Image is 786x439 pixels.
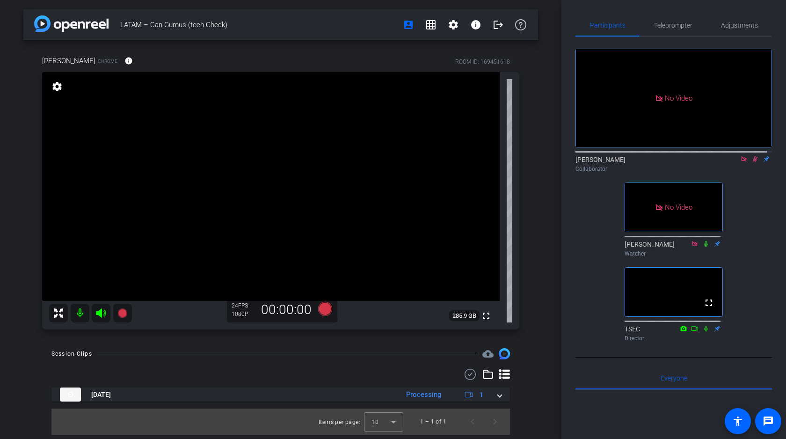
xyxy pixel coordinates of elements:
span: 285.9 GB [449,310,480,322]
span: Destinations for your clips [482,348,494,359]
mat-icon: info [124,57,133,65]
div: 1 – 1 of 1 [420,417,446,426]
mat-icon: fullscreen [703,297,714,308]
mat-icon: cloud_upload [482,348,494,359]
div: 00:00:00 [255,302,318,318]
span: Everyone [661,375,687,381]
mat-icon: accessibility [732,416,743,427]
div: Items per page: [319,417,360,427]
button: Previous page [461,410,484,433]
mat-icon: fullscreen [480,310,492,322]
div: 1080P [232,310,255,318]
mat-icon: settings [448,19,459,30]
mat-icon: info [470,19,481,30]
div: TSEC [625,324,723,343]
span: [DATE] [91,390,111,400]
span: Chrome [98,58,117,65]
mat-icon: message [763,416,774,427]
mat-icon: grid_on [425,19,437,30]
span: Participants [590,22,626,29]
span: Teleprompter [654,22,692,29]
div: Collaborator [575,165,772,173]
img: app-logo [34,15,109,32]
button: Next page [484,410,506,433]
img: thumb-nail [60,388,81,402]
div: 24 [232,302,255,309]
span: No Video [665,203,692,212]
span: [PERSON_NAME] [42,56,95,66]
img: Session clips [499,348,510,359]
div: [PERSON_NAME] [625,240,723,258]
mat-icon: account_box [403,19,414,30]
div: Session Clips [51,349,92,359]
span: Adjustments [721,22,758,29]
span: 1 [480,390,483,400]
div: Director [625,334,723,343]
div: [PERSON_NAME] [575,155,772,173]
span: LATAM – Can Gumus (tech Check) [120,15,397,34]
span: No Video [665,94,692,102]
mat-icon: logout [493,19,504,30]
div: Processing [401,389,446,400]
mat-icon: settings [51,81,64,92]
mat-expansion-panel-header: thumb-nail[DATE]Processing1 [51,388,510,402]
span: FPS [238,302,248,309]
div: Watcher [625,249,723,258]
div: ROOM ID: 169451618 [455,58,510,66]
